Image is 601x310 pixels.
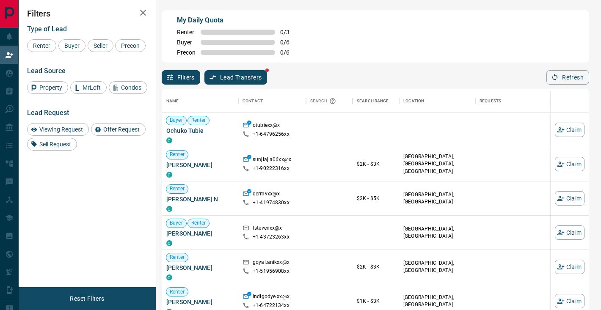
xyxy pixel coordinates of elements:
[243,89,263,113] div: Contact
[166,240,172,246] div: condos.ca
[61,42,83,49] span: Buyer
[204,70,267,85] button: Lead Transfers
[555,123,584,137] button: Claim
[166,151,188,158] span: Renter
[115,39,146,52] div: Precon
[36,84,65,91] span: Property
[253,156,291,165] p: sunjiajia06xx@x
[30,42,53,49] span: Renter
[253,302,289,309] p: +1- 64722134xx
[280,49,299,56] span: 0 / 6
[166,185,188,192] span: Renter
[177,49,196,56] span: Precon
[253,225,282,233] p: tstevenxx@x
[80,84,104,91] span: MrLoft
[280,39,299,46] span: 0 / 6
[91,42,110,49] span: Seller
[253,199,289,206] p: +1- 41974830xx
[64,291,110,306] button: Reset Filters
[253,268,289,275] p: +1- 51956908xx
[27,8,147,19] h2: Filters
[27,81,68,94] div: Property
[357,160,395,168] p: $2K - $3K
[555,191,584,206] button: Claim
[109,81,147,94] div: Condos
[480,89,501,113] div: Requests
[166,137,172,143] div: condos.ca
[357,297,395,305] p: $1K - $3K
[353,89,399,113] div: Search Range
[555,260,584,274] button: Claim
[177,39,196,46] span: Buyer
[280,29,299,36] span: 0 / 3
[177,15,299,25] p: My Daily Quota
[166,117,186,124] span: Buyer
[357,89,389,113] div: Search Range
[399,89,475,113] div: Location
[166,161,234,169] span: [PERSON_NAME]
[253,259,289,268] p: goyal.anikxx@x
[27,109,69,117] span: Lead Request
[36,141,74,148] span: Sell Request
[177,29,196,36] span: Renter
[58,39,85,52] div: Buyer
[166,89,179,113] div: Name
[36,126,86,133] span: Viewing Request
[166,229,234,238] span: [PERSON_NAME]
[27,67,66,75] span: Lead Source
[166,274,172,280] div: condos.ca
[166,288,188,296] span: Renter
[253,165,289,172] p: +1- 90222316xx
[188,117,210,124] span: Renter
[166,219,186,227] span: Buyer
[253,131,289,138] p: +1- 64796256xx
[253,122,280,131] p: otubiexx@x
[100,126,143,133] span: Offer Request
[118,84,144,91] span: Condos
[403,225,471,240] p: [GEOGRAPHIC_DATA], [GEOGRAPHIC_DATA]
[27,25,67,33] span: Type of Lead
[253,293,289,302] p: indigodye.xx@x
[27,138,77,151] div: Sell Request
[403,89,424,113] div: Location
[555,157,584,171] button: Claim
[403,294,471,308] p: [GEOGRAPHIC_DATA], [GEOGRAPHIC_DATA]
[403,260,471,274] p: [GEOGRAPHIC_DATA], [GEOGRAPHIC_DATA]
[166,172,172,178] div: condos.ca
[88,39,113,52] div: Seller
[188,219,210,227] span: Renter
[162,89,238,113] div: Name
[166,126,234,135] span: Ochuko Tubie
[27,123,89,136] div: Viewing Request
[118,42,143,49] span: Precon
[253,233,289,241] p: +1- 43723263xx
[166,298,234,306] span: [PERSON_NAME]
[166,254,188,261] span: Renter
[166,263,234,272] span: [PERSON_NAME]
[253,190,280,199] p: dermyxx@x
[70,81,107,94] div: MrLoft
[403,191,471,206] p: [GEOGRAPHIC_DATA], [GEOGRAPHIC_DATA]
[238,89,306,113] div: Contact
[162,70,200,85] button: Filters
[166,206,172,212] div: condos.ca
[27,39,56,52] div: Renter
[310,89,338,113] div: Search
[403,153,471,175] p: [GEOGRAPHIC_DATA], [GEOGRAPHIC_DATA], [GEOGRAPHIC_DATA]
[91,123,146,136] div: Offer Request
[546,70,589,85] button: Refresh
[555,225,584,240] button: Claim
[166,195,234,203] span: [PERSON_NAME] N
[475,89,551,113] div: Requests
[357,195,395,202] p: $2K - $5K
[357,263,395,271] p: $2K - $3K
[555,294,584,308] button: Claim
